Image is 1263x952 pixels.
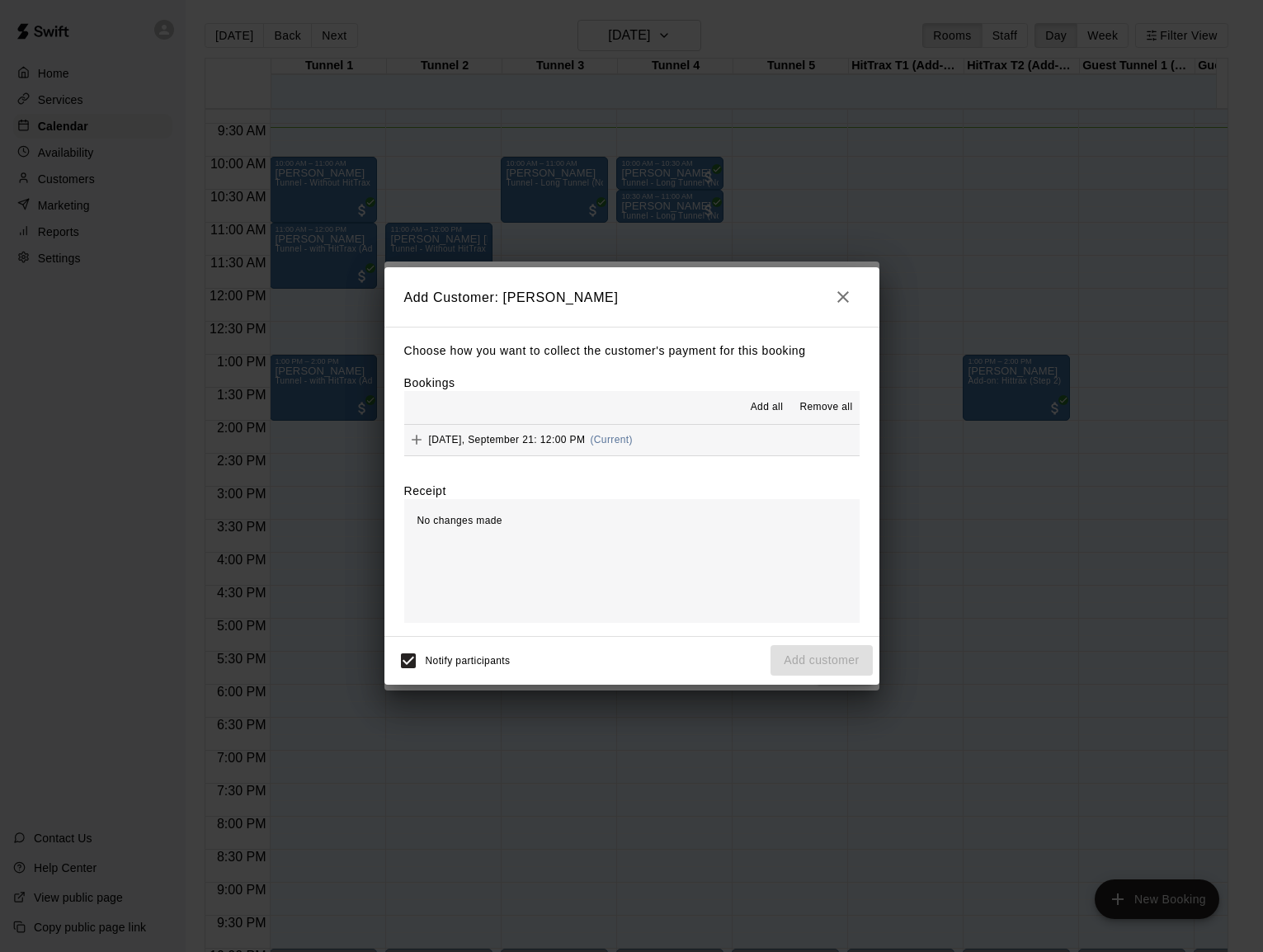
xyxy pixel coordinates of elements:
span: Notify participants [426,655,511,667]
button: Add all [740,394,793,421]
button: Remove all [793,394,859,421]
span: (Current) [590,434,633,445]
label: Bookings [404,376,455,389]
button: Add[DATE], September 21: 12:00 PM(Current) [404,425,860,455]
span: No changes made [417,515,502,526]
span: Remove all [799,399,852,416]
p: Choose how you want to collect the customer's payment for this booking [404,341,860,361]
h2: Add Customer: [PERSON_NAME] [384,267,879,327]
span: Add all [751,399,784,416]
label: Receipt [404,483,446,499]
span: Add [404,433,429,445]
span: [DATE], September 21: 12:00 PM [429,434,586,445]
